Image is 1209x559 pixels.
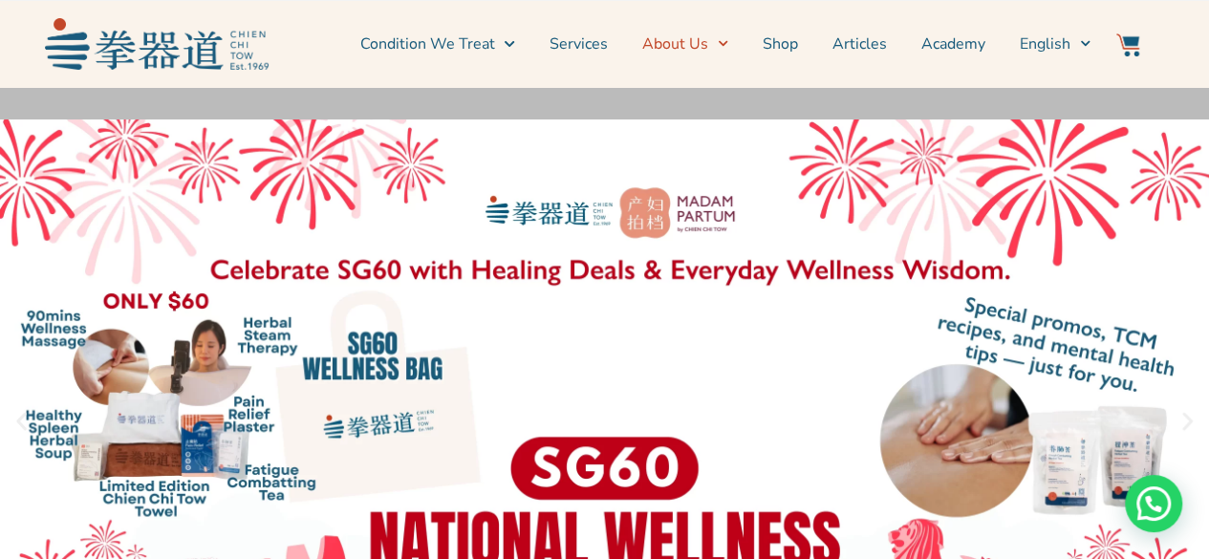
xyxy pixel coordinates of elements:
img: Website Icon-03 [1116,33,1139,56]
a: Services [550,20,608,68]
a: Condition We Treat [359,20,514,68]
span: English [1020,32,1070,55]
div: Previous slide [10,410,33,434]
a: About Us [642,20,728,68]
a: Shop [763,20,798,68]
a: English [1020,20,1090,68]
div: Next slide [1176,410,1199,434]
a: Academy [921,20,985,68]
nav: Menu [278,20,1090,68]
a: Articles [832,20,887,68]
